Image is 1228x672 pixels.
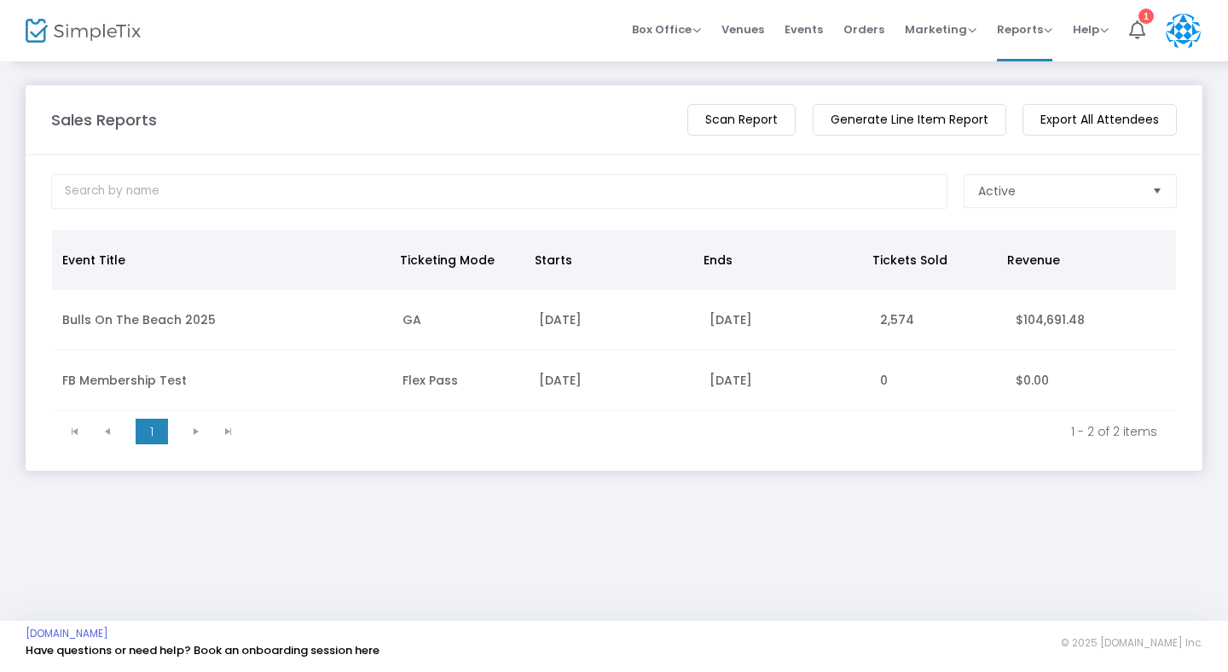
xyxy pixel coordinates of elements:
[1145,175,1169,207] button: Select
[905,21,976,38] span: Marketing
[632,21,701,38] span: Box Office
[26,642,379,658] a: Have questions or need help? Book an onboarding session here
[862,230,997,290] th: Tickets Sold
[52,350,392,411] td: FB Membership Test
[997,21,1052,38] span: Reports
[1007,252,1060,269] span: Revenue
[1005,350,1176,411] td: $0.00
[392,350,529,411] td: Flex Pass
[1005,290,1176,350] td: $104,691.48
[529,290,699,350] td: [DATE]
[52,230,390,290] th: Event Title
[51,174,947,209] input: Search by name
[721,8,764,51] span: Venues
[136,419,168,444] span: Page 1
[26,627,108,640] a: [DOMAIN_NAME]
[257,423,1157,440] kendo-pager-info: 1 - 2 of 2 items
[1061,636,1202,650] span: © 2025 [DOMAIN_NAME] Inc.
[699,350,870,411] td: [DATE]
[843,8,884,51] span: Orders
[870,350,1006,411] td: 0
[52,290,392,350] td: Bulls On The Beach 2025
[870,290,1006,350] td: 2,574
[390,230,524,290] th: Ticketing Mode
[1073,21,1109,38] span: Help
[1022,104,1177,136] m-button: Export All Attendees
[687,104,796,136] m-button: Scan Report
[529,350,699,411] td: [DATE]
[1138,9,1154,24] div: 1
[785,8,823,51] span: Events
[52,230,1176,411] div: Data table
[693,230,862,290] th: Ends
[524,230,693,290] th: Starts
[978,182,1016,200] span: Active
[392,290,529,350] td: GA
[699,290,870,350] td: [DATE]
[51,108,157,131] m-panel-title: Sales Reports
[813,104,1006,136] m-button: Generate Line Item Report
